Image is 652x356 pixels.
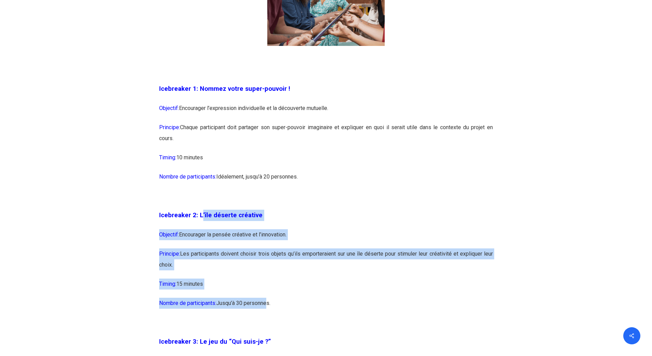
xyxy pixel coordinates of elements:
p: 15 minutes [159,279,493,298]
p: Les participants doivent choisir trois objets qu’ils emporteraient sur une île déserte pour stimu... [159,248,493,279]
span: Objectif: [159,105,179,111]
p: Encourager la pensée créative et l’innovation. [159,229,493,248]
p: Idéalement, jusqu’à 20 personnes. [159,171,493,191]
span: Nombre de participants: [159,300,216,306]
p: Jusqu’à 30 personnes. [159,298,493,317]
span: Timing: [159,154,176,161]
p: 10 minutes [159,152,493,171]
p: Encourager l’expression individuelle et la découverte mutuelle. [159,103,493,122]
span: Objectif: [159,231,179,238]
span: Principe: [159,250,180,257]
span: Icebreaker 2: L’île déserte créative [159,211,263,219]
span: Icebreaker 1: Nommez votre super-pouvoir ! [159,85,290,93]
span: Icebreaker 3: Le jeu du “Qui suis-je ?” [159,338,271,345]
span: Nombre de participants: [159,173,216,180]
span: Principe: [159,124,180,131]
p: Chaque participant doit partager son super-pouvoir imaginaire et expliquer en quoi il serait util... [159,122,493,152]
span: Timing: [159,281,176,287]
